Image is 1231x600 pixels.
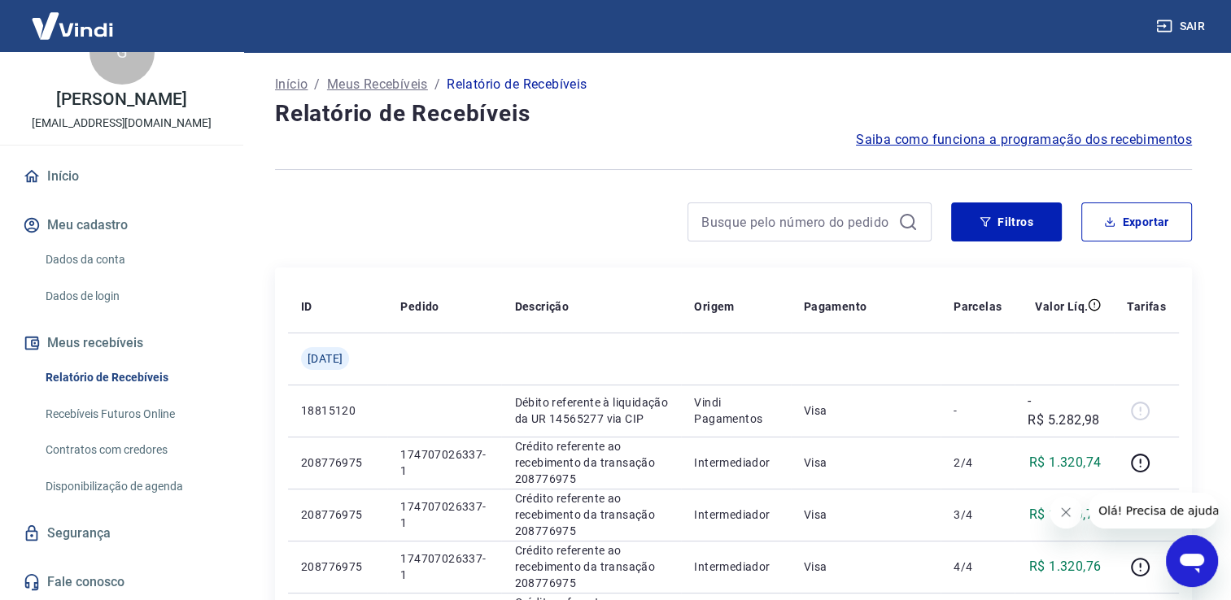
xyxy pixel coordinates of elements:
[275,75,308,94] a: Início
[694,394,777,427] p: Vindi Pagamentos
[954,298,1002,315] p: Parcelas
[327,75,428,94] a: Meus Recebíveis
[301,507,374,523] p: 208776975
[400,298,439,315] p: Pedido
[301,402,374,419] p: 18815120
[275,98,1192,130] h4: Relatório de Recebíveis
[39,433,224,467] a: Contratos com credores
[804,298,867,315] p: Pagamento
[804,507,928,523] p: Visa
[39,280,224,313] a: Dados de login
[400,550,488,583] p: 174707026337-1
[1028,391,1101,430] p: -R$ 5.282,98
[514,490,668,539] p: Crédito referente ao recebimento da transação 208776975
[514,542,668,591] p: Crédito referente ao recebimento da transação 208776975
[39,398,224,431] a: Recebíveis Futuros Online
[954,507,1002,523] p: 3/4
[20,515,224,551] a: Segurança
[1035,298,1088,315] p: Valor Líq.
[804,454,928,471] p: Visa
[694,298,734,315] p: Origem
[39,470,224,503] a: Disponibilização de agenda
[1166,535,1218,587] iframe: Botão para abrir a janela de mensagens
[694,559,777,575] p: Intermediador
[20,564,224,600] a: Fale conosco
[856,130,1192,150] a: Saiba como funciona a programação dos recebimentos
[804,402,928,419] p: Visa
[514,394,668,427] p: Débito referente à liquidação da UR 14565277 via CIP
[301,559,374,575] p: 208776975
[1029,453,1101,472] p: R$ 1.320,74
[514,438,668,487] p: Crédito referente ao recebimento da transação 208776975
[447,75,587,94] p: Relatório de Recebíveis
[434,75,440,94] p: /
[20,325,224,361] button: Meus recebíveis
[1029,557,1101,576] p: R$ 1.320,76
[20,159,224,194] a: Início
[89,20,155,85] div: G
[954,402,1002,419] p: -
[1127,298,1166,315] p: Tarifas
[804,559,928,575] p: Visa
[694,454,777,471] p: Intermediador
[56,91,186,108] p: [PERSON_NAME]
[314,75,320,94] p: /
[308,350,343,367] span: [DATE]
[694,507,777,523] p: Intermediador
[1029,505,1101,524] p: R$ 1.320,74
[32,115,212,132] p: [EMAIL_ADDRESS][DOMAIN_NAME]
[20,207,224,243] button: Meu cadastro
[400,498,488,531] p: 174707026337-1
[954,559,1002,575] p: 4/4
[39,243,224,276] a: Dados da conta
[1050,496,1082,528] iframe: Fechar mensagem
[10,11,137,24] span: Olá! Precisa de ajuda?
[514,298,569,315] p: Descrição
[301,454,374,471] p: 208776975
[1081,202,1192,241] button: Exportar
[1089,493,1218,528] iframe: Mensagem da empresa
[20,1,125,50] img: Vindi
[301,298,312,315] p: ID
[951,202,1062,241] button: Filtros
[701,210,892,234] input: Busque pelo número do pedido
[1153,11,1211,41] button: Sair
[39,361,224,394] a: Relatório de Recebíveis
[400,446,488,479] p: 174707026337-1
[954,454,1002,471] p: 2/4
